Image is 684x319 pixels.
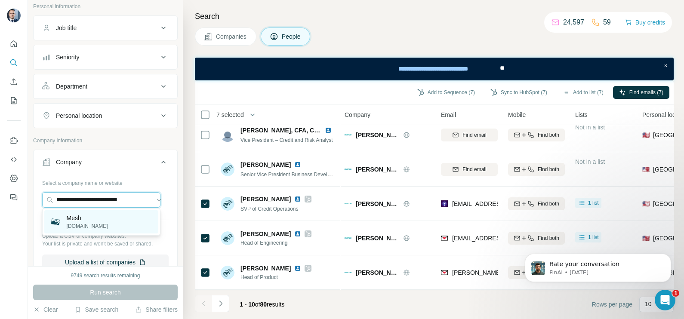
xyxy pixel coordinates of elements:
[345,237,351,239] img: Logo of Marco
[7,55,21,71] button: Search
[629,89,663,96] span: Find emails (7)
[345,203,351,204] img: Logo of Marco
[221,197,234,211] img: Avatar
[645,300,652,308] p: 10
[508,197,565,210] button: Find both
[356,131,399,139] span: [PERSON_NAME]
[212,295,229,312] button: Navigate to next page
[221,266,234,279] img: Avatar
[441,268,448,277] img: provider findymail logo
[7,74,21,89] button: Enrich CSV
[294,161,301,168] img: LinkedIn logo
[240,301,255,308] span: 1 - 10
[42,232,169,240] p: Upload a CSV of company websites.
[7,36,21,52] button: Quick start
[345,134,351,135] img: Logo of Marco
[67,214,108,222] p: Mesh
[538,234,559,242] span: Find both
[255,301,260,308] span: of
[452,200,554,207] span: [EMAIL_ADDRESS][DOMAIN_NAME]
[240,206,299,212] span: SVP of Credit Operations
[345,169,351,170] img: Logo of Marco
[508,232,565,245] button: Find both
[588,199,599,207] span: 1 list
[42,176,169,187] div: Select a company name or website
[7,9,21,22] img: Avatar
[216,110,244,119] span: 7 selected
[508,129,565,141] button: Find both
[441,110,456,119] span: Email
[195,10,674,22] h4: Search
[356,234,399,242] span: [PERSON_NAME]
[642,165,650,174] span: 🇺🇸
[538,200,559,208] span: Find both
[240,273,311,281] span: Head of Product
[441,234,448,242] img: provider findymail logo
[33,137,178,144] p: Company information
[603,17,611,28] p: 59
[221,128,234,142] img: Avatar
[294,230,301,237] img: LinkedIn logo
[672,290,679,297] span: 1
[345,272,351,273] img: Logo of Marco
[7,133,21,148] button: Use Surfe on LinkedIn
[588,233,599,241] span: 1 list
[613,86,669,99] button: Find emails (7)
[325,127,332,134] img: LinkedIn logo
[240,264,291,273] span: [PERSON_NAME]
[34,105,177,126] button: Personal location
[592,300,632,309] span: Rows per page
[356,165,399,174] span: [PERSON_NAME]
[508,110,526,119] span: Mobile
[625,16,665,28] button: Buy credits
[508,163,565,176] button: Find both
[575,124,605,131] span: Not in a list
[356,268,399,277] span: [PERSON_NAME]
[34,76,177,97] button: Department
[42,240,169,248] p: Your list is private and won't be saved or shared.
[42,255,169,270] button: Upload a list of companies
[240,171,344,178] span: Senior Vice President Business Development
[563,17,584,28] p: 24,597
[56,158,82,166] div: Company
[216,32,247,41] span: Companies
[462,131,486,139] span: Find email
[642,199,650,208] span: 🇺🇸
[512,236,684,296] iframe: Intercom notifications message
[575,110,588,119] span: Lists
[575,158,605,165] span: Not in a list
[71,272,140,279] div: 9749 search results remaining
[33,305,58,314] button: Clear
[441,129,498,141] button: Find email
[49,216,62,228] img: Mesh
[34,18,177,38] button: Job title
[56,24,77,32] div: Job title
[135,305,178,314] button: Share filters
[655,290,675,310] iframe: Intercom live chat
[7,93,21,108] button: My lists
[33,3,178,10] p: Personal information
[221,231,234,245] img: Avatar
[195,58,674,80] iframe: Banner
[240,137,333,143] span: Vice President – Credit and Risk Analyst
[462,166,486,173] span: Find email
[345,110,370,119] span: Company
[7,171,21,186] button: Dashboard
[508,266,565,279] button: Find both
[240,127,324,134] span: [PERSON_NAME], CFA, CAIA
[240,195,291,203] span: [PERSON_NAME]
[240,301,284,308] span: results
[642,131,650,139] span: 🇺🇸
[282,32,302,41] span: People
[411,86,481,99] button: Add to Sequence (7)
[240,160,291,169] span: [PERSON_NAME]
[484,86,553,99] button: Sync to HubSpot (7)
[34,47,177,67] button: Seniority
[240,230,291,238] span: [PERSON_NAME]
[294,196,301,202] img: LinkedIn logo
